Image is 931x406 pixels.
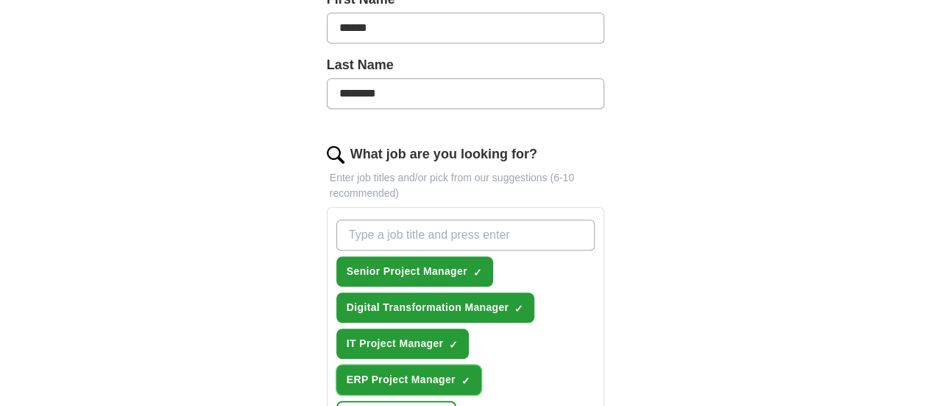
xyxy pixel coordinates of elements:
[327,55,605,75] label: Last Name
[327,170,605,201] p: Enter job titles and/or pick from our suggestions (6-10 recommended)
[473,267,482,279] span: ✓
[336,365,481,395] button: ERP Project Manager✓
[336,293,535,323] button: Digital Transformation Manager✓
[336,220,595,251] input: Type a job title and press enter
[336,329,470,359] button: IT Project Manager✓
[449,339,458,351] span: ✓
[461,375,470,387] span: ✓
[350,144,537,164] label: What job are you looking for?
[327,146,344,164] img: search.png
[347,372,456,388] span: ERP Project Manager
[347,264,467,279] span: Senior Project Manager
[336,256,493,287] button: Senior Project Manager✓
[514,303,523,315] span: ✓
[347,300,509,315] span: Digital Transformation Manager
[347,336,444,351] span: IT Project Manager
